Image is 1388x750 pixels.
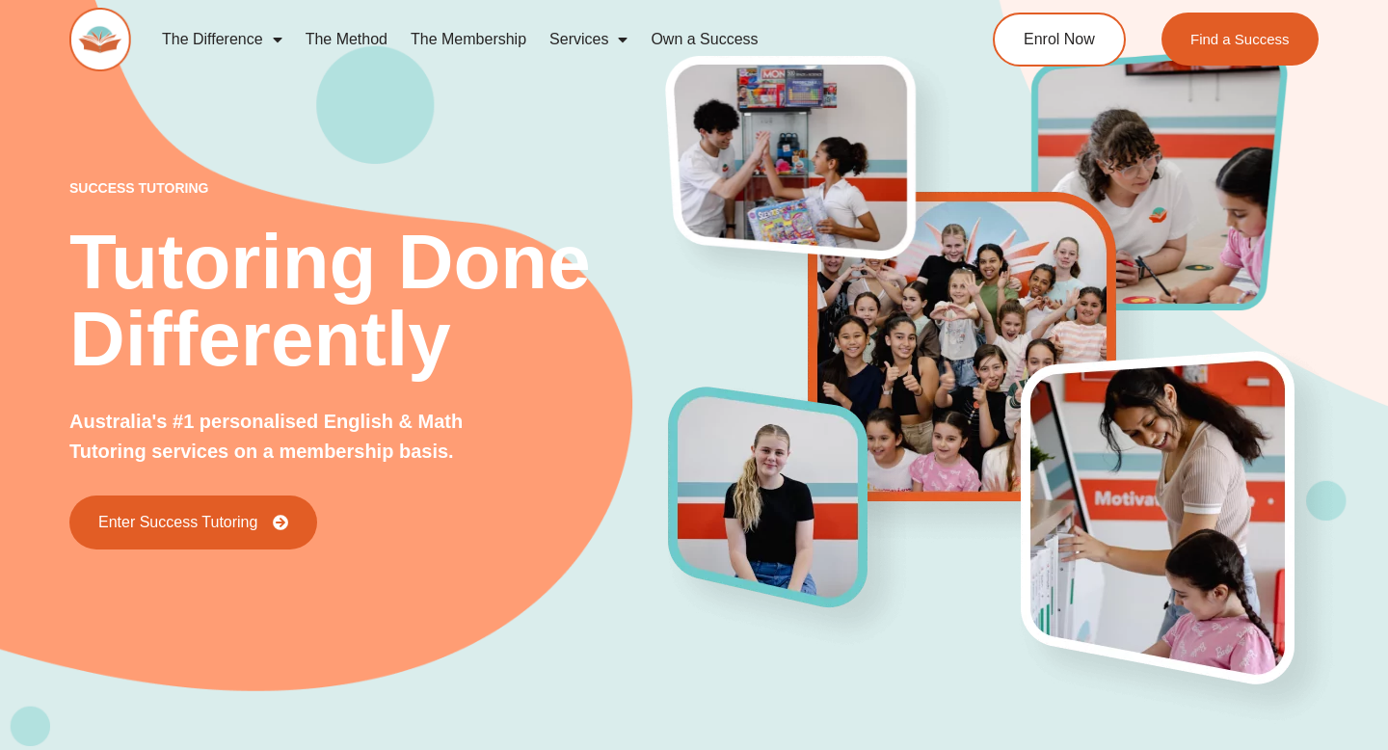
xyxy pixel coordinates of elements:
span: Find a Success [1190,32,1290,46]
a: Services [538,17,639,62]
a: Enter Success Tutoring [69,496,317,549]
a: Own a Success [639,17,769,62]
span: Enrol Now [1024,32,1095,47]
a: Find a Success [1161,13,1319,66]
a: The Difference [150,17,294,62]
a: Enrol Now [993,13,1126,67]
a: The Method [294,17,399,62]
p: success tutoring [69,181,669,195]
span: Enter Success Tutoring [98,515,257,530]
h2: Tutoring Done Differently [69,224,669,378]
a: The Membership [399,17,538,62]
p: Australia's #1 personalised English & Math Tutoring services on a membership basis. [69,407,507,467]
nav: Menu [150,17,921,62]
